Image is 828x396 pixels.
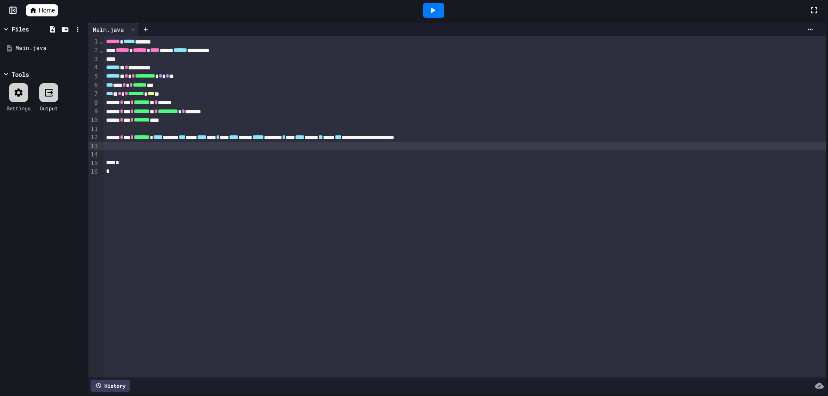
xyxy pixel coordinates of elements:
div: 16 [88,168,99,176]
span: Home [39,6,55,15]
div: 1 [88,37,99,46]
div: Settings [6,104,31,112]
span: Fold line [99,47,103,54]
div: Main.java [16,44,83,53]
div: 6 [88,81,99,90]
a: Home [26,4,58,16]
div: 9 [88,107,99,116]
div: 7 [88,90,99,98]
div: 15 [88,159,99,168]
div: 8 [88,99,99,107]
div: Main.java [88,23,139,36]
div: 4 [88,63,99,72]
div: 11 [88,125,99,134]
div: 14 [88,150,99,159]
div: Main.java [88,25,128,34]
div: Output [40,104,58,112]
div: History [91,380,130,392]
div: Tools [12,70,29,79]
div: Files [12,25,29,34]
div: 3 [88,55,99,64]
div: 12 [88,133,99,142]
div: 10 [88,116,99,125]
span: Fold line [99,38,103,45]
div: 13 [88,142,99,151]
div: 5 [88,72,99,81]
div: 2 [88,46,99,55]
